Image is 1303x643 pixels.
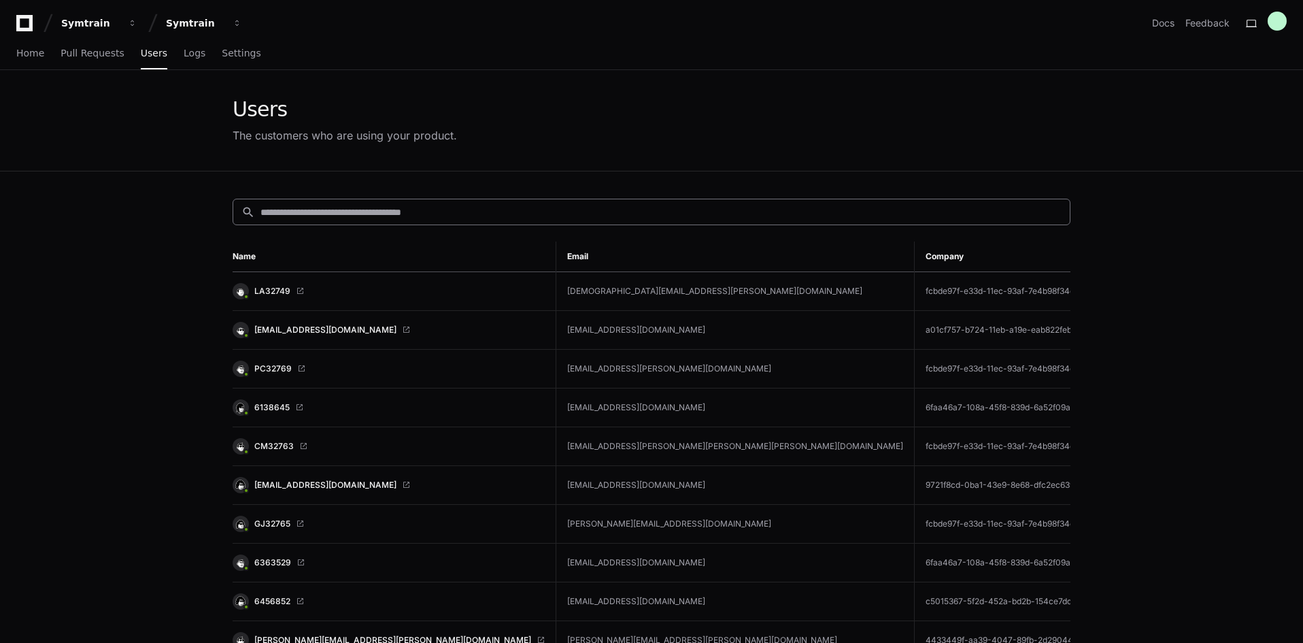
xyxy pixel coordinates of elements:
div: Symtrain [166,16,224,30]
a: 6456852 [233,593,545,610]
a: LA32749 [233,283,545,299]
td: [EMAIL_ADDRESS][PERSON_NAME][PERSON_NAME][PERSON_NAME][DOMAIN_NAME] [556,427,915,466]
img: 10.svg [234,284,247,297]
a: Home [16,38,44,69]
td: fcbde97f-e33d-11ec-93af-7e4b98f34ea9 [915,427,1109,466]
span: PC32769 [254,363,292,374]
img: 9.svg [234,323,247,336]
a: Users [141,38,167,69]
td: 6faa46a7-108a-45f8-839d-6a52f09abc87 [915,389,1109,427]
mat-icon: search [241,205,255,219]
td: a01cf757-b724-11eb-a19e-eab822febfb6 [915,311,1109,350]
div: Symtrain [61,16,120,30]
span: [EMAIL_ADDRESS][DOMAIN_NAME] [254,325,396,335]
td: fcbde97f-e33d-11ec-93af-7e4b98f34ea9 [915,272,1109,311]
td: [EMAIL_ADDRESS][DOMAIN_NAME] [556,466,915,505]
span: 6456852 [254,596,290,607]
td: c5015367-5f2d-452a-bd2b-154ce7dda19f [915,582,1109,621]
img: 7.svg [234,556,247,569]
a: Logs [184,38,205,69]
button: Symtrain [160,11,248,35]
img: 15.svg [234,595,247,608]
span: GJ32765 [254,518,290,529]
td: 6faa46a7-108a-45f8-839d-6a52f09abc87 [915,544,1109,582]
span: [EMAIL_ADDRESS][DOMAIN_NAME] [254,480,396,491]
span: LA32749 [254,286,290,297]
td: fcbde97f-e33d-11ec-93af-7e4b98f34ea9 [915,350,1109,389]
a: [EMAIL_ADDRESS][DOMAIN_NAME] [233,322,545,338]
th: Company [915,242,1109,272]
td: [EMAIL_ADDRESS][DOMAIN_NAME] [556,544,915,582]
span: Logs [184,49,205,57]
a: PC32769 [233,361,545,377]
button: Feedback [1185,16,1230,30]
span: Settings [222,49,260,57]
a: 6138645 [233,399,545,416]
span: 6138645 [254,402,290,413]
a: 6363529 [233,555,545,571]
a: Pull Requests [61,38,124,69]
a: GJ32765 [233,516,545,532]
td: [EMAIL_ADDRESS][DOMAIN_NAME] [556,311,915,350]
a: CM32763 [233,438,545,455]
span: 6363529 [254,557,291,568]
td: [EMAIL_ADDRESS][PERSON_NAME][DOMAIN_NAME] [556,350,915,389]
button: Symtrain [56,11,143,35]
th: Email [556,242,915,272]
td: 9721f8cd-0ba1-43e9-8e68-dfc2ec639f0a [915,466,1109,505]
td: [EMAIL_ADDRESS][DOMAIN_NAME] [556,582,915,621]
a: Settings [222,38,260,69]
td: [PERSON_NAME][EMAIL_ADDRESS][DOMAIN_NAME] [556,505,915,544]
div: Users [233,97,457,122]
th: Name [233,242,556,272]
td: [EMAIL_ADDRESS][DOMAIN_NAME] [556,389,915,427]
td: fcbde97f-e33d-11ec-93af-7e4b98f34ea9 [915,505,1109,544]
span: CM32763 [254,441,294,452]
a: [EMAIL_ADDRESS][DOMAIN_NAME] [233,477,545,493]
img: 15.svg [234,478,247,491]
a: Docs [1152,16,1174,30]
img: 7.svg [234,362,247,375]
img: 4.svg [234,440,247,452]
td: [DEMOGRAPHIC_DATA][EMAIL_ADDRESS][PERSON_NAME][DOMAIN_NAME] [556,272,915,311]
span: Home [16,49,44,57]
span: Users [141,49,167,57]
span: Pull Requests [61,49,124,57]
img: 11.svg [234,401,247,414]
div: The customers who are using your product. [233,127,457,144]
img: 3.svg [234,517,247,530]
